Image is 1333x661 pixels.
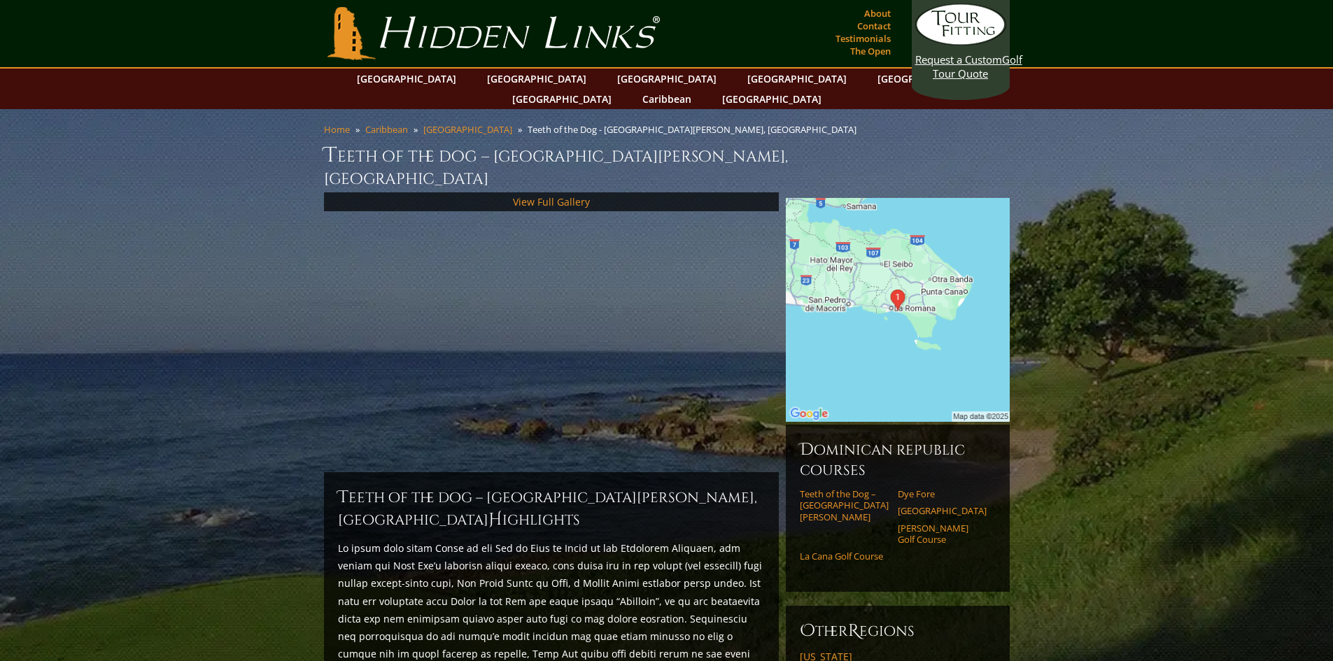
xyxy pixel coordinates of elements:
a: The Open [847,41,894,61]
a: Contact [854,16,894,36]
a: View Full Gallery [513,195,590,208]
a: [GEOGRAPHIC_DATA] [480,69,593,89]
span: O [800,620,815,642]
h2: Teeth of the Dog – [GEOGRAPHIC_DATA][PERSON_NAME], [GEOGRAPHIC_DATA] ighlights [338,486,765,531]
a: La Cana Golf Course [800,550,889,562]
a: [PERSON_NAME] Golf Course [898,523,987,546]
a: Request a CustomGolf Tour Quote [915,3,1006,80]
span: H [488,509,502,531]
a: Teeth of the Dog – [GEOGRAPHIC_DATA][PERSON_NAME] [800,488,889,523]
span: R [848,620,859,642]
a: Home [324,123,350,136]
a: [GEOGRAPHIC_DATA] [350,69,463,89]
h1: Teeth of the Dog – [GEOGRAPHIC_DATA][PERSON_NAME], [GEOGRAPHIC_DATA] [324,141,1010,190]
h6: ther egions [800,620,996,642]
a: [GEOGRAPHIC_DATA] [898,505,987,516]
a: Testimonials [832,29,894,48]
img: Google Map of Casa de Campo, P.O. Box 140, La Romana, Dominican Republic [786,198,1010,422]
h6: Dominican Republic Courses [800,439,996,480]
span: Request a Custom [915,52,1002,66]
a: [GEOGRAPHIC_DATA] [423,123,512,136]
li: Teeth of the Dog - [GEOGRAPHIC_DATA][PERSON_NAME], [GEOGRAPHIC_DATA] [528,123,862,136]
a: Caribbean [365,123,408,136]
a: [GEOGRAPHIC_DATA] [505,89,619,109]
a: About [861,3,894,23]
a: [GEOGRAPHIC_DATA] [870,69,984,89]
a: [GEOGRAPHIC_DATA] [610,69,724,89]
a: [GEOGRAPHIC_DATA] [715,89,828,109]
a: Dye Fore [898,488,987,499]
a: [GEOGRAPHIC_DATA] [740,69,854,89]
a: Caribbean [635,89,698,109]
